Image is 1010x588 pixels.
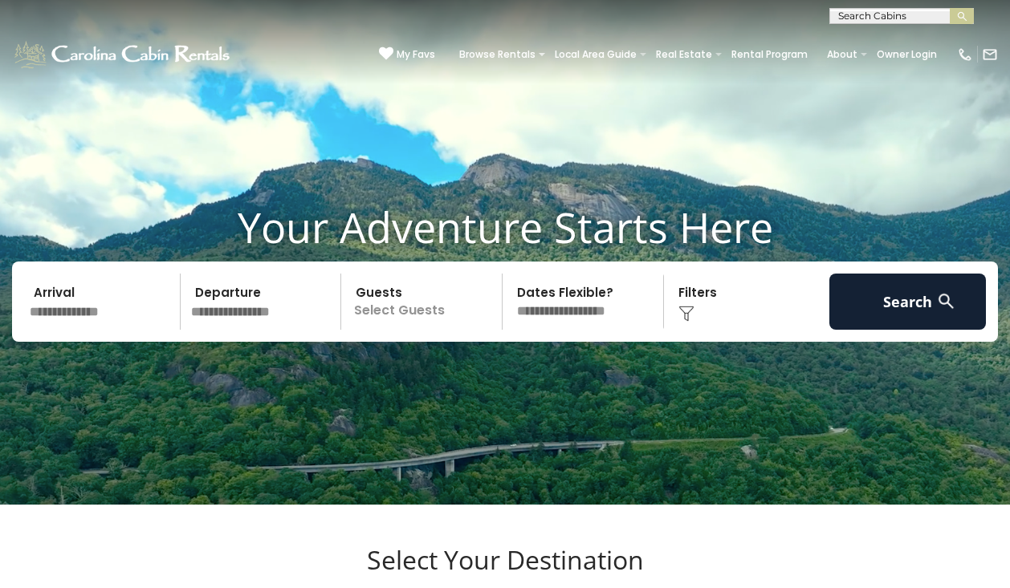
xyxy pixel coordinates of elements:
[379,47,435,63] a: My Favs
[451,43,544,66] a: Browse Rentals
[723,43,816,66] a: Rental Program
[12,39,234,71] img: White-1-1-2.png
[678,306,694,322] img: filter--v1.png
[957,47,973,63] img: phone-regular-white.png
[547,43,645,66] a: Local Area Guide
[829,274,986,330] button: Search
[936,291,956,311] img: search-regular-white.png
[648,43,720,66] a: Real Estate
[346,274,502,330] p: Select Guests
[397,47,435,62] span: My Favs
[869,43,945,66] a: Owner Login
[819,43,865,66] a: About
[982,47,998,63] img: mail-regular-white.png
[12,202,998,252] h1: Your Adventure Starts Here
